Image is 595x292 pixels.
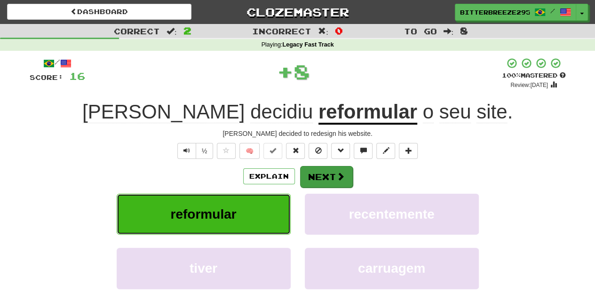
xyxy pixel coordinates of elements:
button: Ignore sentence (alt+i) [309,143,327,159]
span: + [277,57,294,86]
span: Score: [30,73,63,81]
span: reformular [170,207,236,221]
button: Add to collection (alt+a) [399,143,418,159]
button: Next [300,166,353,188]
button: Grammar (alt+g) [331,143,350,159]
span: 100 % [502,71,521,79]
button: Favorite sentence (alt+f) [217,143,236,159]
span: BitterBreeze2956 [460,8,530,16]
span: 8 [294,60,310,83]
button: Explain [243,168,295,184]
span: tiver [190,261,217,276]
span: 16 [69,70,85,82]
span: : [443,27,453,35]
button: recentemente [305,194,479,235]
span: 8 [460,25,468,36]
small: Review: [DATE] [510,82,548,88]
span: . [417,101,513,123]
span: [PERSON_NAME] [82,101,245,123]
div: Mastered [502,71,566,80]
button: ½ [196,143,214,159]
span: / [550,8,555,14]
div: Text-to-speech controls [175,143,214,159]
button: Set this sentence to 100% Mastered (alt+m) [263,143,282,159]
button: Play sentence audio (ctl+space) [177,143,196,159]
span: : [318,27,328,35]
button: 🧠 [239,143,260,159]
a: Dashboard [7,4,191,20]
span: site [476,101,507,123]
span: 0 [335,25,343,36]
button: Discuss sentence (alt+u) [354,143,373,159]
span: o [423,101,434,123]
div: / [30,57,85,69]
u: reformular [318,101,417,125]
strong: Legacy Fast Track [282,41,333,48]
button: Edit sentence (alt+d) [376,143,395,159]
span: : [167,27,177,35]
button: carruagem [305,248,479,289]
a: BitterBreeze2956 / [455,4,576,21]
div: [PERSON_NAME] decided to redesign his website. [30,129,566,138]
span: Incorrect [252,26,311,36]
span: Correct [114,26,160,36]
span: 2 [183,25,191,36]
span: To go [404,26,436,36]
span: seu [439,101,471,123]
span: carruagem [358,261,425,276]
button: reformular [117,194,291,235]
button: Reset to 0% Mastered (alt+r) [286,143,305,159]
span: decidiu [250,101,313,123]
span: recentemente [349,207,434,221]
a: Clozemaster [206,4,390,20]
button: tiver [117,248,291,289]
